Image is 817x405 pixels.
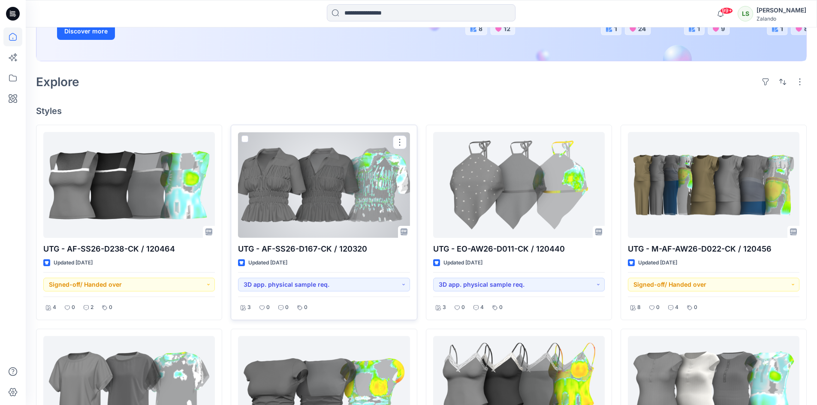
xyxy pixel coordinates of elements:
p: 3 [443,303,446,312]
a: UTG - AF-SS26-D167-CK / 120320 [238,132,410,238]
p: 3 [247,303,251,312]
p: 4 [675,303,678,312]
div: [PERSON_NAME] [757,5,806,15]
p: 4 [53,303,56,312]
div: LS [738,6,753,21]
p: 0 [461,303,465,312]
a: UTG - M-AF-AW26-D022-CK / 120456 [628,132,799,238]
p: Updated [DATE] [638,258,677,267]
a: UTG - EO-AW26-D011-CK / 120440 [433,132,605,238]
p: 0 [499,303,503,312]
p: 0 [72,303,75,312]
a: Discover more [57,23,250,40]
p: 0 [285,303,289,312]
div: Zalando [757,15,806,22]
p: 0 [304,303,308,312]
p: 0 [694,303,697,312]
p: UTG - EO-AW26-D011-CK / 120440 [433,243,605,255]
span: 99+ [720,7,733,14]
p: 8 [637,303,641,312]
p: 2 [90,303,93,312]
button: Discover more [57,23,115,40]
p: 4 [480,303,484,312]
a: UTG - AF-SS26-D238-CK / 120464 [43,132,215,238]
h4: Styles [36,106,807,116]
p: UTG - AF-SS26-D238-CK / 120464 [43,243,215,255]
p: UTG - M-AF-AW26-D022-CK / 120456 [628,243,799,255]
p: 0 [109,303,112,312]
p: UTG - AF-SS26-D167-CK / 120320 [238,243,410,255]
h2: Explore [36,75,79,89]
p: Updated [DATE] [443,258,482,267]
p: 0 [656,303,660,312]
p: Updated [DATE] [54,258,93,267]
p: Updated [DATE] [248,258,287,267]
p: 0 [266,303,270,312]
